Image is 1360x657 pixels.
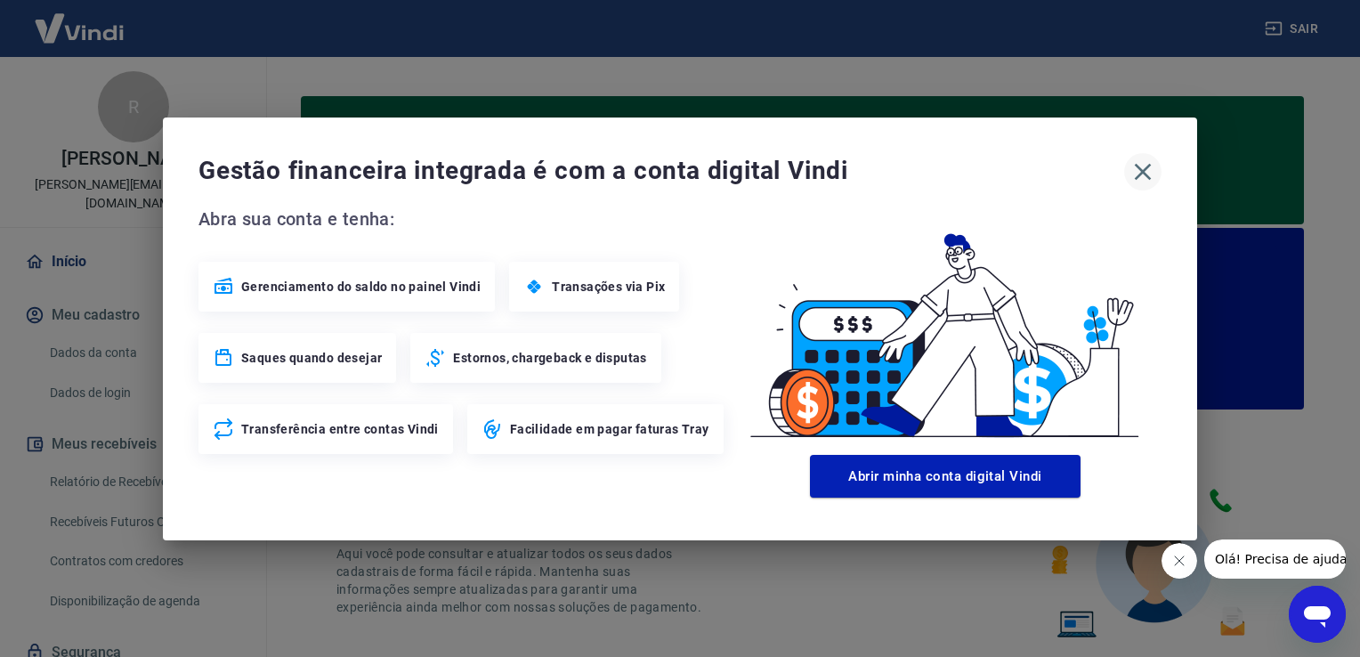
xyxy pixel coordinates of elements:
[198,205,729,233] span: Abra sua conta e tenha:
[241,278,481,296] span: Gerenciamento do saldo no painel Vindi
[1204,539,1346,579] iframe: Mensagem da empresa
[241,349,382,367] span: Saques quando desejar
[453,349,646,367] span: Estornos, chargeback e disputas
[1162,543,1197,579] iframe: Fechar mensagem
[11,12,150,27] span: Olá! Precisa de ajuda?
[198,153,1124,189] span: Gestão financeira integrada é com a conta digital Vindi
[1289,586,1346,643] iframe: Botão para abrir a janela de mensagens
[810,455,1081,498] button: Abrir minha conta digital Vindi
[552,278,665,296] span: Transações via Pix
[241,420,439,438] span: Transferência entre contas Vindi
[729,205,1162,448] img: Good Billing
[510,420,709,438] span: Facilidade em pagar faturas Tray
